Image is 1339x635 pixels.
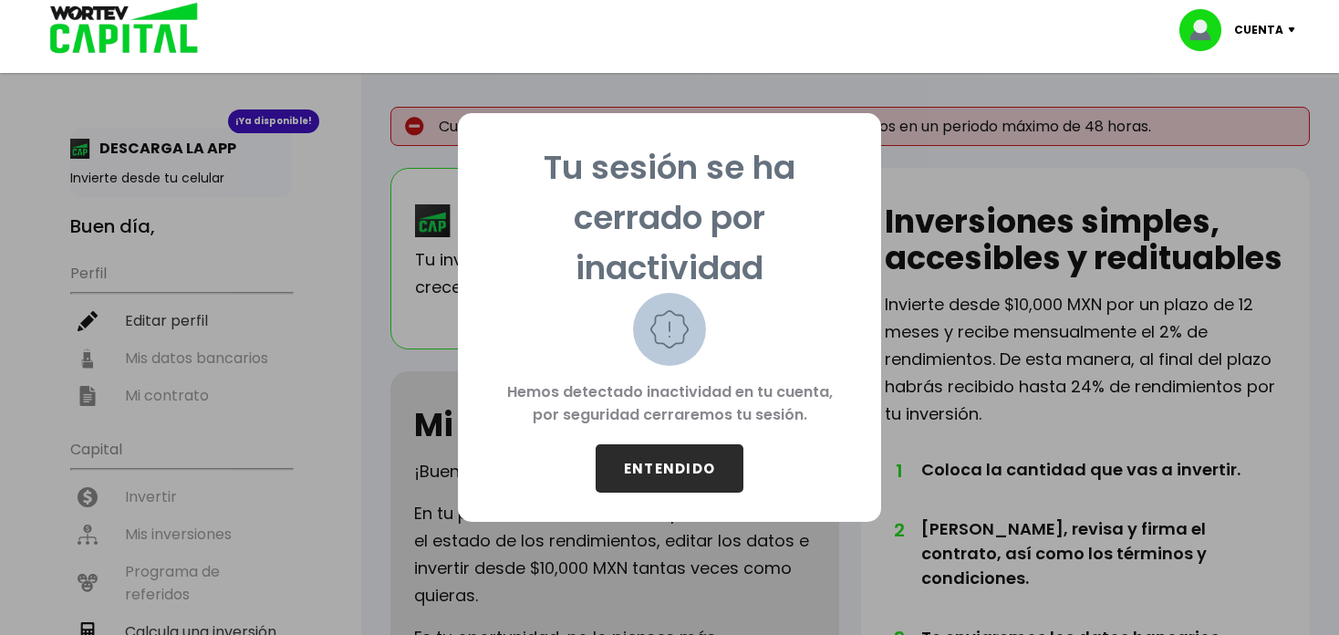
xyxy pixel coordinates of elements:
[1283,27,1308,33] img: icon-down
[1234,16,1283,44] p: Cuenta
[596,444,743,493] button: ENTENDIDO
[487,142,852,293] p: Tu sesión se ha cerrado por inactividad
[487,366,852,444] p: Hemos detectado inactividad en tu cuenta, por seguridad cerraremos tu sesión.
[633,293,706,366] img: warning
[1179,9,1234,51] img: profile-image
